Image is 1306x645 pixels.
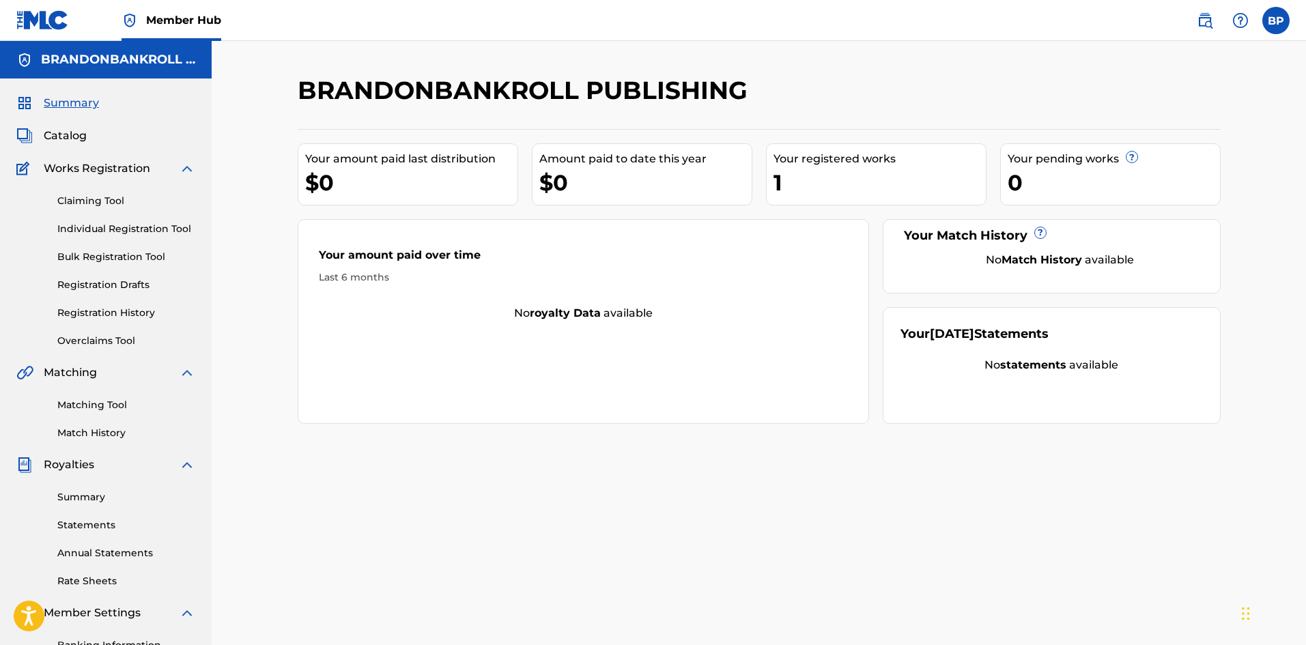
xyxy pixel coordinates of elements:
[122,12,138,29] img: Top Rightsholder
[1191,7,1219,34] a: Public Search
[16,95,33,111] img: Summary
[41,52,195,68] h5: BRANDONBANKROLL PUBLISHING
[305,151,517,167] div: Your amount paid last distribution
[900,227,1203,245] div: Your Match History
[179,364,195,381] img: expand
[539,167,752,198] div: $0
[900,357,1203,373] div: No available
[57,306,195,320] a: Registration History
[44,605,141,621] span: Member Settings
[16,10,69,30] img: MLC Logo
[298,75,754,106] h2: BRANDONBANKROLL PUBLISHING
[16,605,33,621] img: Member Settings
[539,151,752,167] div: Amount paid to date this year
[1238,579,1306,645] iframe: Chat Widget
[57,278,195,292] a: Registration Drafts
[1008,167,1220,198] div: 0
[44,95,99,111] span: Summary
[179,457,195,473] img: expand
[16,128,33,144] img: Catalog
[16,52,33,68] img: Accounts
[57,490,195,504] a: Summary
[319,270,849,285] div: Last 6 months
[16,457,33,473] img: Royalties
[900,325,1049,343] div: Your Statements
[305,167,517,198] div: $0
[57,426,195,440] a: Match History
[918,252,1203,268] div: No available
[298,305,869,321] div: No available
[16,128,87,144] a: CatalogCatalog
[1197,12,1213,29] img: search
[57,250,195,264] a: Bulk Registration Tool
[530,306,601,319] strong: royalty data
[57,398,195,412] a: Matching Tool
[1227,7,1254,34] div: Help
[146,12,221,28] span: Member Hub
[1008,151,1220,167] div: Your pending works
[57,546,195,560] a: Annual Statements
[1232,12,1249,29] img: help
[57,518,195,532] a: Statements
[930,326,974,341] span: [DATE]
[57,574,195,588] a: Rate Sheets
[57,222,195,236] a: Individual Registration Tool
[1262,7,1290,34] div: User Menu
[773,167,986,198] div: 1
[1002,253,1082,266] strong: Match History
[1035,227,1046,238] span: ?
[1242,593,1250,634] div: Drag
[16,160,34,177] img: Works Registration
[44,457,94,473] span: Royalties
[57,194,195,208] a: Claiming Tool
[16,364,33,381] img: Matching
[57,334,195,348] a: Overclaims Tool
[1268,428,1306,538] iframe: Resource Center
[44,160,150,177] span: Works Registration
[319,247,849,270] div: Your amount paid over time
[1126,152,1137,162] span: ?
[773,151,986,167] div: Your registered works
[44,364,97,381] span: Matching
[1000,358,1066,371] strong: statements
[44,128,87,144] span: Catalog
[16,95,99,111] a: SummarySummary
[179,605,195,621] img: expand
[179,160,195,177] img: expand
